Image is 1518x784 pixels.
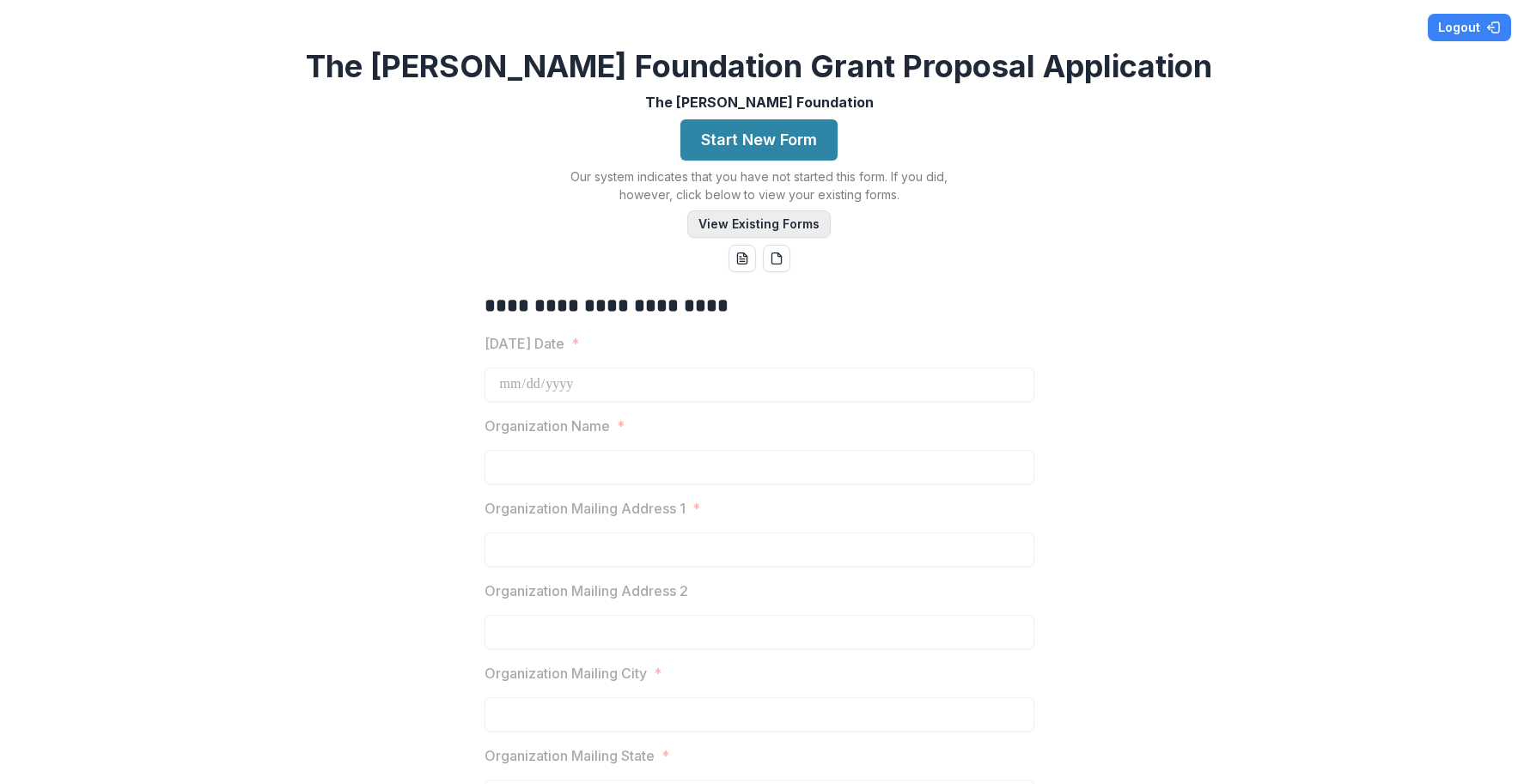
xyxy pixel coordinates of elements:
[485,745,655,766] p: Organization Mailing State
[645,92,874,112] p: The [PERSON_NAME] Foundation
[485,663,647,684] p: Organization Mailing City
[485,580,688,601] p: Organization Mailing Address 2
[545,167,974,204] p: Our system indicates that you have not started this form. If you did, however, click below to vie...
[485,416,610,436] p: Organization Name
[687,210,831,238] button: View Existing Forms
[763,245,790,272] button: pdf-download
[680,119,838,161] button: Start New Form
[485,498,686,519] p: Organization Mailing Address 1
[485,333,564,354] p: [DATE] Date
[306,48,1212,85] h2: The [PERSON_NAME] Foundation Grant Proposal Application
[1428,14,1511,41] button: Logout
[729,245,756,272] button: word-download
